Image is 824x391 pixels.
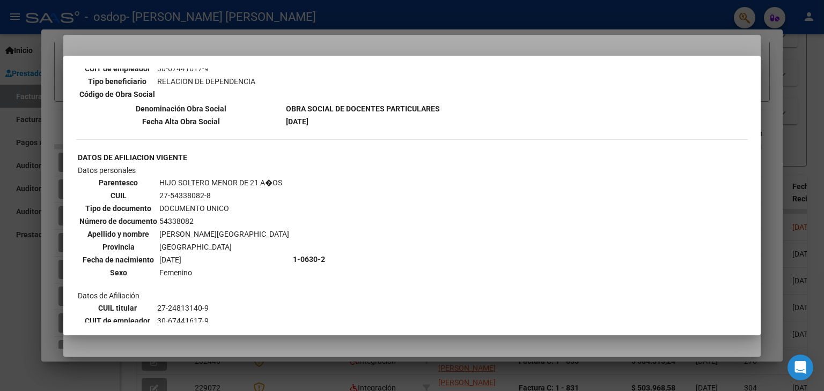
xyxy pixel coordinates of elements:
[79,177,158,189] th: Parentesco
[157,315,256,327] td: 30-67441617-9
[79,88,156,100] th: Código de Obra Social
[79,215,158,227] th: Número de documento
[79,202,158,214] th: Tipo de documento
[293,255,325,264] b: 1-0630-2
[77,116,284,127] th: Fecha Alta Obra Social
[159,202,290,214] td: DOCUMENTO UNICO
[159,254,290,266] td: [DATE]
[79,228,158,240] th: Apellido y nombre
[77,103,284,115] th: Denominación Obra Social
[286,117,308,126] b: [DATE]
[79,190,158,201] th: CUIL
[77,164,291,354] td: Datos personales Datos de Afiliación
[79,241,158,253] th: Provincia
[79,267,158,279] th: Sexo
[78,153,187,162] b: DATOS DE AFILIACION VIGENTE
[79,315,156,327] th: CUIT de empleador
[79,76,156,87] th: Tipo beneficiario
[157,302,256,314] td: 27-24813140-9
[159,215,290,227] td: 54338082
[79,63,156,74] th: CUIT de empleador
[159,267,290,279] td: Femenino
[157,76,256,87] td: RELACION DE DEPENDENCIA
[159,177,290,189] td: HIJO SOLTERO MENOR DE 21 A�OS
[286,104,440,113] b: OBRA SOCIAL DE DOCENTES PARTICULARES
[159,241,290,253] td: [GEOGRAPHIC_DATA]
[79,254,158,266] th: Fecha de nacimiento
[159,228,290,240] td: [PERSON_NAME][GEOGRAPHIC_DATA]
[159,190,290,201] td: 27-54338082-8
[157,63,256,74] td: 30-67441617-9
[788,355,813,380] div: Open Intercom Messenger
[79,302,156,314] th: CUIL titular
